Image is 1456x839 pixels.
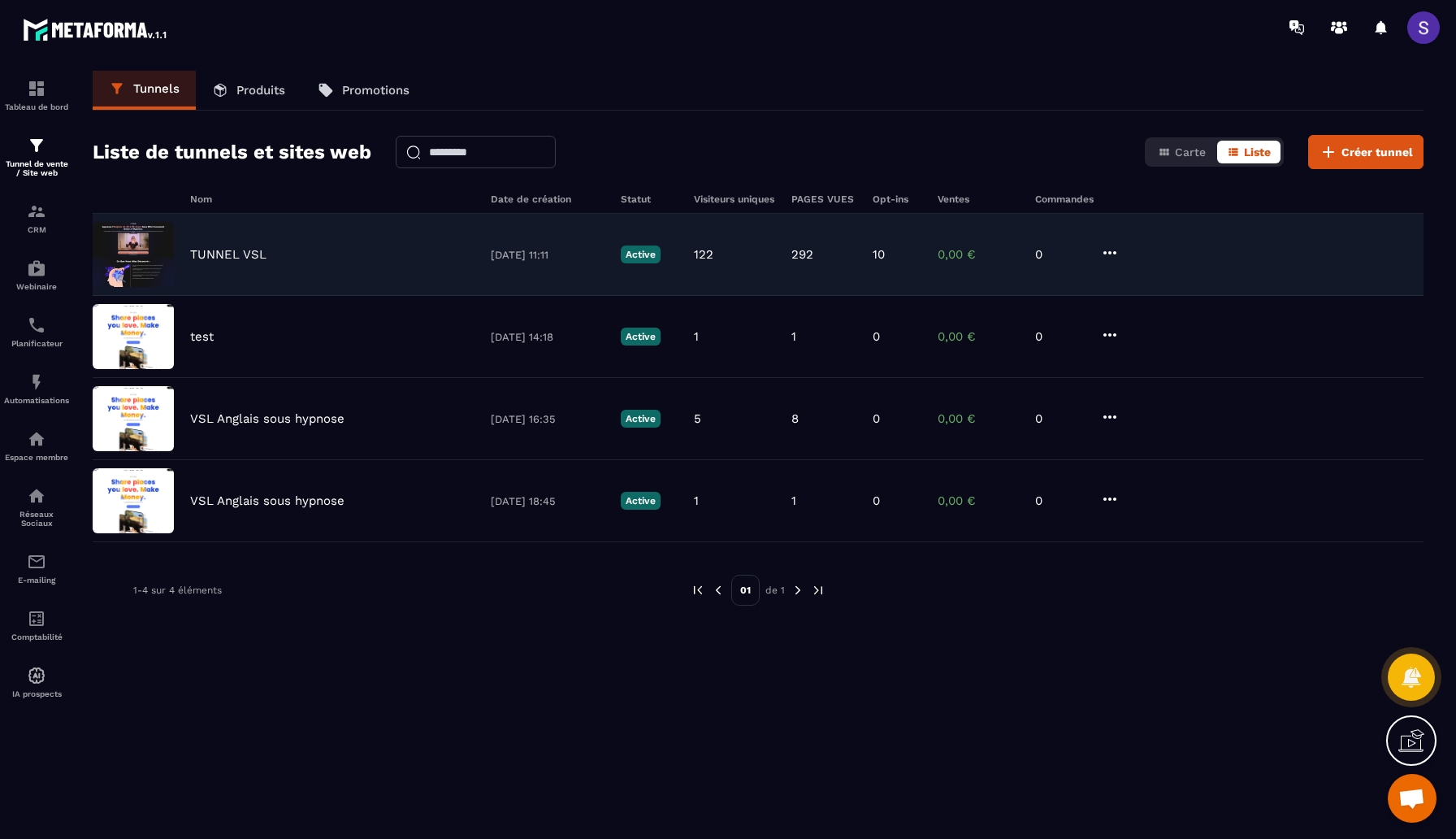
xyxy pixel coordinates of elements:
p: Promotions [342,83,409,98]
img: image [93,222,174,287]
p: test [190,329,214,344]
p: Webinaire [4,282,69,291]
span: Carte [1175,146,1206,159]
a: Produits [196,71,301,110]
p: 01 [731,575,760,606]
a: accountantaccountantComptabilité [4,597,69,654]
a: formationformationCRM [4,189,69,246]
p: Active [621,410,661,428]
img: accountant [27,609,46,628]
p: Réseaux Sociaux [4,510,69,528]
p: 0,00 € [938,247,1019,262]
p: [DATE] 18:45 [491,495,604,507]
p: Active [621,492,661,510]
span: Liste [1244,146,1271,159]
p: [DATE] 14:18 [491,331,604,343]
span: Créer tunnel [1341,144,1413,160]
img: next [811,583,825,598]
a: formationformationTableau de bord [4,67,69,124]
button: Carte [1148,141,1215,163]
p: Tableau de bord [4,102,69,111]
img: next [791,583,805,598]
img: automations [27,666,46,685]
a: Ouvrir le chat [1388,774,1436,823]
p: E-mailing [4,576,69,585]
p: TUNNEL VSL [190,247,266,262]
p: 8 [791,411,799,426]
p: VSL Anglais sous hypnose [190,493,344,508]
img: prev [711,583,726,598]
p: 0 [1035,411,1084,426]
h2: Liste de tunnels et sites web [93,136,371,168]
p: de 1 [765,584,785,597]
p: Active [621,246,661,263]
h6: Ventes [938,193,1019,205]
img: social-network [27,486,46,506]
img: logo [23,15,169,44]
p: 0 [873,411,880,426]
p: VSL Anglais sous hypnose [190,411,344,426]
a: Promotions [301,71,426,110]
p: 0 [1035,247,1084,262]
p: IA prospects [4,689,69,698]
p: Planificateur [4,339,69,348]
p: [DATE] 16:35 [491,413,604,425]
h6: PAGES VUES [791,193,856,205]
a: automationsautomationsAutomatisations [4,360,69,417]
a: formationformationTunnel de vente / Site web [4,124,69,189]
p: 0 [1035,329,1084,344]
p: 1 [694,329,699,344]
p: 1 [694,493,699,508]
a: emailemailE-mailing [4,540,69,597]
h6: Date de création [491,193,604,205]
img: formation [27,79,46,98]
img: image [93,468,174,533]
p: 0,00 € [938,329,1019,344]
p: 0,00 € [938,493,1019,508]
p: 292 [791,247,813,262]
p: 1 [791,493,796,508]
p: Comptabilité [4,633,69,641]
p: 0,00 € [938,411,1019,426]
h6: Visiteurs uniques [694,193,775,205]
img: image [93,386,174,451]
p: Active [621,328,661,346]
img: prev [691,583,705,598]
img: image [93,304,174,369]
p: 0 [873,329,880,344]
p: 5 [694,411,701,426]
h6: Statut [621,193,678,205]
h6: Commandes [1035,193,1094,205]
a: schedulerschedulerPlanificateur [4,303,69,360]
img: formation [27,202,46,221]
p: 122 [694,247,713,262]
h6: Nom [190,193,474,205]
p: Espace membre [4,453,69,462]
p: 0 [1035,493,1084,508]
img: scheduler [27,315,46,335]
p: CRM [4,225,69,234]
img: automations [27,372,46,392]
p: Tunnel de vente / Site web [4,159,69,177]
img: formation [27,136,46,155]
button: Créer tunnel [1308,135,1423,169]
p: Automatisations [4,396,69,405]
button: Liste [1217,141,1280,163]
p: Produits [236,83,285,98]
p: 10 [873,247,885,262]
p: [DATE] 11:11 [491,249,604,261]
p: 0 [873,493,880,508]
a: automationsautomationsEspace membre [4,417,69,474]
a: social-networksocial-networkRéseaux Sociaux [4,474,69,540]
a: automationsautomationsWebinaire [4,246,69,303]
img: automations [27,259,46,278]
h6: Opt-ins [873,193,921,205]
img: automations [27,429,46,449]
p: 1 [791,329,796,344]
a: Tunnels [93,71,196,110]
p: Tunnels [133,81,180,96]
p: 1-4 sur 4 éléments [133,585,222,596]
img: email [27,552,46,572]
